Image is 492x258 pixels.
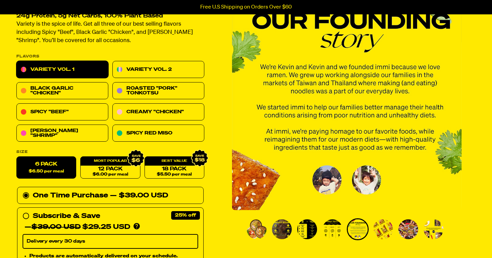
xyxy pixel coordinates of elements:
[232,218,462,240] div: PDP main carousel thumbnails
[3,227,72,255] iframe: Marketing Popup
[16,13,204,19] h2: 24g Protein, 5g Net Carbs, 100% Plant Based
[397,218,419,240] li: Go to slide 7
[271,218,293,240] li: Go to slide 2
[16,125,108,142] a: [PERSON_NAME] "Shrimp"
[31,224,81,231] del: $39.00 USD
[322,218,343,240] li: Go to slide 4
[33,211,100,222] div: Subscribe & Save
[16,104,108,121] a: Spicy "Beef"
[80,157,140,179] a: 12 Pack$6.00 per meal
[372,218,394,240] li: Go to slide 6
[25,222,130,233] div: — $29.25 USD
[16,150,204,154] label: Size
[373,219,393,239] img: Variety Vol. 1
[16,157,76,179] label: 6 Pack
[112,61,204,78] a: Variety Vol. 2
[112,125,204,142] a: Spicy Red Miso
[112,104,204,121] a: Creamy "Chicken"
[246,218,268,240] li: Go to slide 1
[348,219,368,239] img: Variety Vol. 1
[23,234,198,249] select: Subscribe & Save —$39.00 USD$29.25 USD Products are automatically delivered on your schedule. No ...
[16,21,204,45] p: Variety is the spice of life. Get all three of our best selling flavors including Spicy "Beef", B...
[112,82,204,100] a: Roasted "Pork" Tonkotsu
[323,219,342,239] img: Variety Vol. 1
[424,219,443,239] img: Variety Vol. 1
[29,169,64,174] span: $6.50 per meal
[423,218,445,240] li: Go to slide 8
[16,82,108,100] a: Black Garlic "Chicken"
[272,219,292,239] img: Variety Vol. 1
[347,218,369,240] li: Go to slide 5
[247,219,266,239] img: Variety Vol. 1
[23,190,198,201] div: One Time Purchase
[16,55,204,59] p: Flavors
[157,172,192,177] span: $5.50 per meal
[398,219,418,239] img: Variety Vol. 1
[16,61,108,78] a: Variety Vol. 1
[200,4,292,10] p: Free U.S Shipping on Orders Over $60
[296,218,318,240] li: Go to slide 3
[297,219,317,239] img: Variety Vol. 1
[110,190,168,201] div: — $39.00 USD
[93,172,128,177] span: $6.00 per meal
[145,157,204,179] a: 18 Pack$5.50 per meal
